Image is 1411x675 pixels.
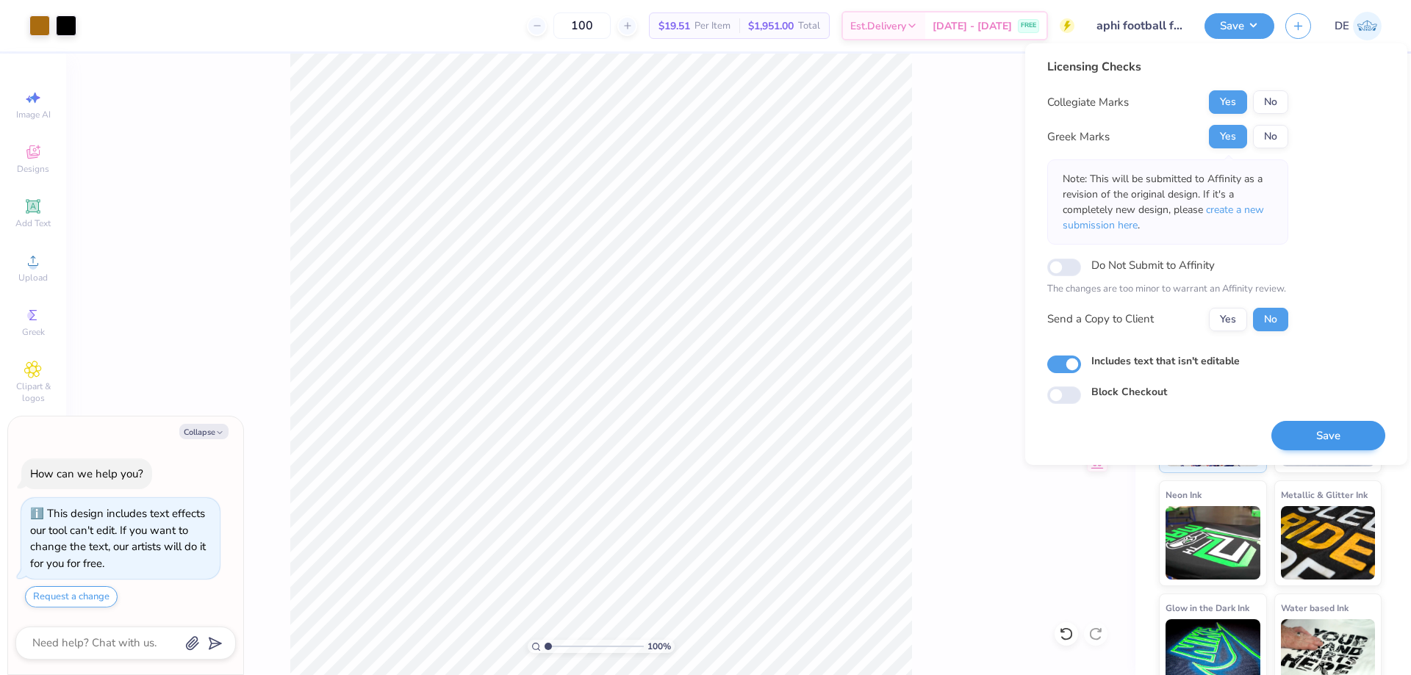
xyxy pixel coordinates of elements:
[15,217,51,229] span: Add Text
[1021,21,1036,31] span: FREE
[7,380,59,404] span: Clipart & logos
[1166,487,1202,502] span: Neon Ink
[1209,125,1247,148] button: Yes
[1166,600,1249,616] span: Glow in the Dark Ink
[1085,11,1193,40] input: Untitled Design
[850,18,906,34] span: Est. Delivery
[1253,308,1288,331] button: No
[1335,12,1382,40] a: DE
[16,109,51,120] span: Image AI
[748,18,794,34] span: $1,951.00
[1047,94,1129,111] div: Collegiate Marks
[1204,13,1274,39] button: Save
[1281,506,1376,580] img: Metallic & Glitter Ink
[933,18,1012,34] span: [DATE] - [DATE]
[1091,384,1167,400] label: Block Checkout
[1047,129,1110,145] div: Greek Marks
[1335,18,1349,35] span: DE
[22,326,45,338] span: Greek
[25,586,118,607] button: Request a change
[1253,90,1288,114] button: No
[30,466,143,481] div: How can we help you?
[1047,311,1154,328] div: Send a Copy to Client
[1091,256,1215,275] label: Do Not Submit to Affinity
[1209,90,1247,114] button: Yes
[1047,282,1288,297] p: The changes are too minor to warrant an Affinity review.
[1209,308,1247,331] button: Yes
[18,272,48,284] span: Upload
[30,506,206,571] div: This design includes text effects our tool can't edit. If you want to change the text, our artist...
[1281,487,1368,502] span: Metallic & Glitter Ink
[1253,125,1288,148] button: No
[1047,58,1288,76] div: Licensing Checks
[1271,421,1385,451] button: Save
[553,12,611,39] input: – –
[17,163,49,175] span: Designs
[658,18,690,34] span: $19.51
[1166,506,1260,580] img: Neon Ink
[694,18,730,34] span: Per Item
[1281,600,1349,616] span: Water based Ink
[1353,12,1382,40] img: Djian Evardoni
[179,424,229,439] button: Collapse
[1063,171,1273,233] p: Note: This will be submitted to Affinity as a revision of the original design. If it's a complete...
[798,18,820,34] span: Total
[647,640,671,653] span: 100 %
[1091,353,1240,369] label: Includes text that isn't editable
